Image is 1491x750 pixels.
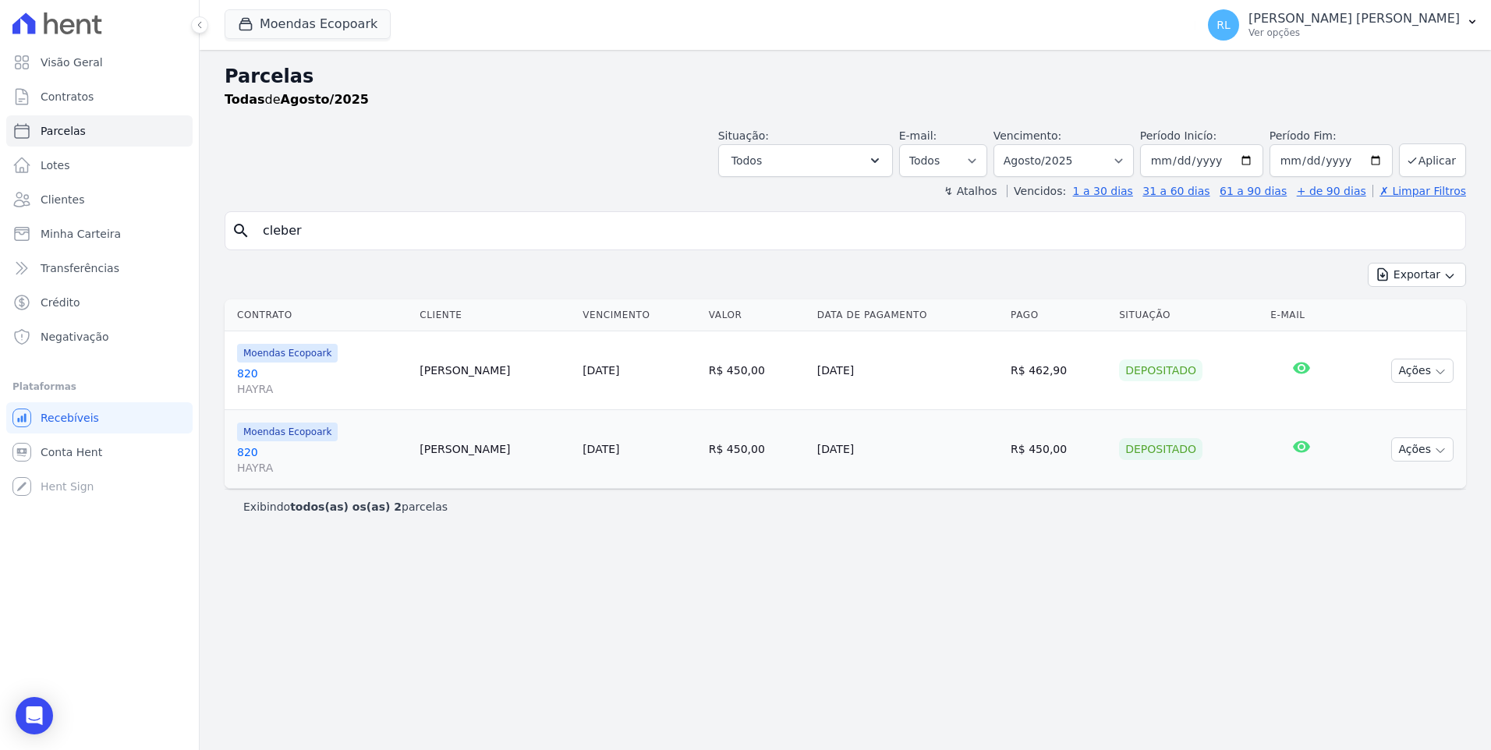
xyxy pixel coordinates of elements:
th: Situação [1113,299,1264,331]
input: Buscar por nome do lote ou do cliente [253,215,1459,246]
span: Lotes [41,157,70,173]
a: Recebíveis [6,402,193,433]
a: [DATE] [583,364,619,377]
span: Todos [731,151,762,170]
label: Situação: [718,129,769,142]
label: Período Fim: [1270,128,1393,144]
button: Exportar [1368,263,1466,287]
a: Transferências [6,253,193,284]
td: [PERSON_NAME] [413,410,576,489]
h2: Parcelas [225,62,1466,90]
th: Vencimento [576,299,703,331]
span: Negativação [41,329,109,345]
p: Exibindo parcelas [243,499,448,515]
label: Período Inicío: [1140,129,1217,142]
a: 31 a 60 dias [1142,185,1209,197]
a: Contratos [6,81,193,112]
th: Cliente [413,299,576,331]
a: ✗ Limpar Filtros [1372,185,1466,197]
a: Clientes [6,184,193,215]
a: Conta Hent [6,437,193,468]
span: Transferências [41,260,119,276]
p: de [225,90,369,109]
label: ↯ Atalhos [944,185,997,197]
a: 820HAYRA [237,366,407,397]
button: RL [PERSON_NAME] [PERSON_NAME] Ver opções [1195,3,1491,47]
span: Moendas Ecopoark [237,344,338,363]
button: Aplicar [1399,143,1466,177]
div: Plataformas [12,377,186,396]
span: Moendas Ecopoark [237,423,338,441]
td: [PERSON_NAME] [413,331,576,410]
strong: Agosto/2025 [281,92,369,107]
td: R$ 450,00 [1004,410,1113,489]
span: HAYRA [237,460,407,476]
a: 820HAYRA [237,444,407,476]
label: E-mail: [899,129,937,142]
div: Open Intercom Messenger [16,697,53,734]
td: [DATE] [811,410,1004,489]
span: Visão Geral [41,55,103,70]
label: Vencimento: [993,129,1061,142]
a: Visão Geral [6,47,193,78]
td: [DATE] [811,331,1004,410]
a: Lotes [6,150,193,181]
b: todos(as) os(as) 2 [290,501,402,513]
i: search [232,221,250,240]
td: R$ 462,90 [1004,331,1113,410]
a: Parcelas [6,115,193,147]
a: [DATE] [583,443,619,455]
a: 61 a 90 dias [1220,185,1287,197]
p: [PERSON_NAME] [PERSON_NAME] [1248,11,1460,27]
span: Parcelas [41,123,86,139]
label: Vencidos: [1007,185,1066,197]
span: Clientes [41,192,84,207]
button: Moendas Ecopoark [225,9,391,39]
th: Data de Pagamento [811,299,1004,331]
span: RL [1217,19,1231,30]
div: Depositado [1119,359,1202,381]
span: Conta Hent [41,444,102,460]
th: Contrato [225,299,413,331]
div: Depositado [1119,438,1202,460]
a: Negativação [6,321,193,352]
a: 1 a 30 dias [1073,185,1133,197]
span: Crédito [41,295,80,310]
span: Minha Carteira [41,226,121,242]
span: Contratos [41,89,94,104]
a: + de 90 dias [1297,185,1366,197]
span: Recebíveis [41,410,99,426]
p: Ver opções [1248,27,1460,39]
button: Ações [1391,437,1454,462]
a: Minha Carteira [6,218,193,249]
th: Valor [703,299,811,331]
button: Ações [1391,359,1454,383]
th: Pago [1004,299,1113,331]
th: E-mail [1264,299,1338,331]
a: Crédito [6,287,193,318]
strong: Todas [225,92,265,107]
td: R$ 450,00 [703,331,811,410]
td: R$ 450,00 [703,410,811,489]
button: Todos [718,144,893,177]
span: HAYRA [237,381,407,397]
